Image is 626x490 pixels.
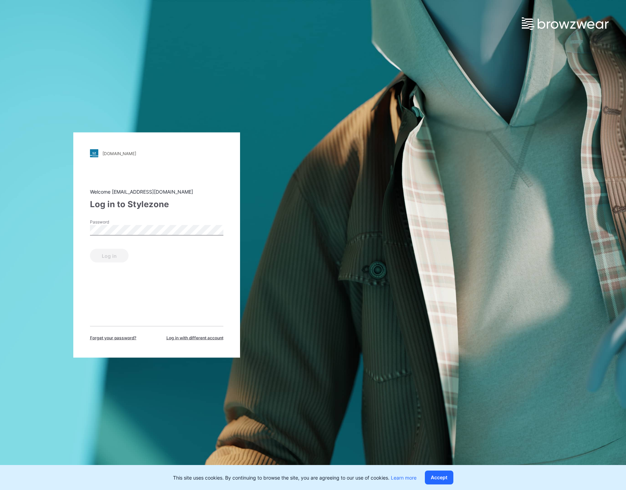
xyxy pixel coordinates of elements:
[90,149,223,158] a: [DOMAIN_NAME]
[166,335,223,341] span: Log in with different account
[90,188,223,195] div: Welcome [EMAIL_ADDRESS][DOMAIN_NAME]
[90,219,139,225] label: Password
[90,149,98,158] img: stylezone-logo.562084cfcfab977791bfbf7441f1a819.svg
[425,471,453,484] button: Accept
[90,335,137,341] span: Forget your password?
[522,17,609,30] img: browzwear-logo.e42bd6dac1945053ebaf764b6aa21510.svg
[391,475,417,481] a: Learn more
[173,474,417,481] p: This site uses cookies. By continuing to browse the site, you are agreeing to our use of cookies.
[90,198,223,211] div: Log in to Stylezone
[102,151,136,156] div: [DOMAIN_NAME]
